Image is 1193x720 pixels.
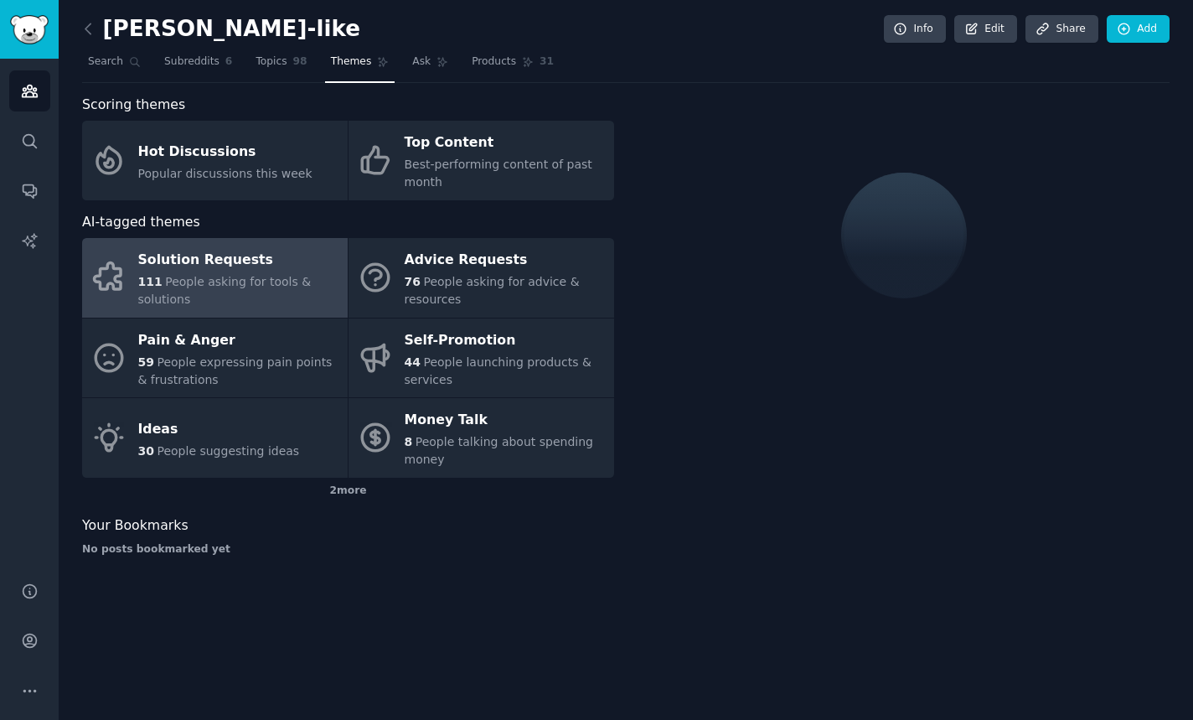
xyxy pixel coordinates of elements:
a: Hot DiscussionsPopular discussions this week [82,121,348,200]
span: Subreddits [164,54,219,70]
a: Info [884,15,946,44]
span: People asking for advice & resources [405,275,580,306]
span: People suggesting ideas [157,444,299,458]
span: 44 [405,355,421,369]
span: Products [472,54,516,70]
span: Ask [412,54,431,70]
a: Products31 [466,49,560,83]
div: Advice Requests [405,247,606,274]
span: 6 [225,54,233,70]
h2: [PERSON_NAME]-like [82,16,360,43]
a: Ask [406,49,454,83]
span: Scoring themes [82,95,185,116]
span: Themes [331,54,372,70]
a: Pain & Anger59People expressing pain points & frustrations [82,319,348,398]
a: Add [1107,15,1170,44]
span: People talking about spending money [405,435,593,466]
span: Search [88,54,123,70]
span: Best-performing content of past month [405,158,592,189]
a: Self-Promotion44People launching products & services [349,319,614,398]
img: GummySearch logo [10,15,49,44]
div: Pain & Anger [138,327,339,354]
div: 2 more [82,478,614,505]
a: Advice Requests76People asking for advice & resources [349,238,614,318]
span: Your Bookmarks [82,515,189,536]
span: AI-tagged themes [82,212,200,233]
div: Self-Promotion [405,327,606,354]
span: 8 [405,435,413,448]
span: Topics [256,54,287,70]
span: 111 [138,275,163,288]
a: Money Talk8People talking about spending money [349,398,614,478]
div: Solution Requests [138,247,339,274]
div: No posts bookmarked yet [82,542,614,557]
span: 98 [293,54,307,70]
span: 59 [138,355,154,369]
div: Money Talk [405,407,606,434]
span: 76 [405,275,421,288]
span: 31 [540,54,554,70]
a: Subreddits6 [158,49,238,83]
div: Top Content [405,130,606,157]
a: Top ContentBest-performing content of past month [349,121,614,200]
span: People launching products & services [405,355,591,386]
a: Themes [325,49,395,83]
span: Popular discussions this week [138,167,312,180]
a: Topics98 [250,49,312,83]
span: People expressing pain points & frustrations [138,355,333,386]
a: Search [82,49,147,83]
div: Hot Discussions [138,138,312,165]
a: Solution Requests111People asking for tools & solutions [82,238,348,318]
a: Share [1025,15,1097,44]
span: People asking for tools & solutions [138,275,312,306]
a: Edit [954,15,1017,44]
a: Ideas30People suggesting ideas [82,398,348,478]
div: Ideas [138,416,300,443]
span: 30 [138,444,154,458]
